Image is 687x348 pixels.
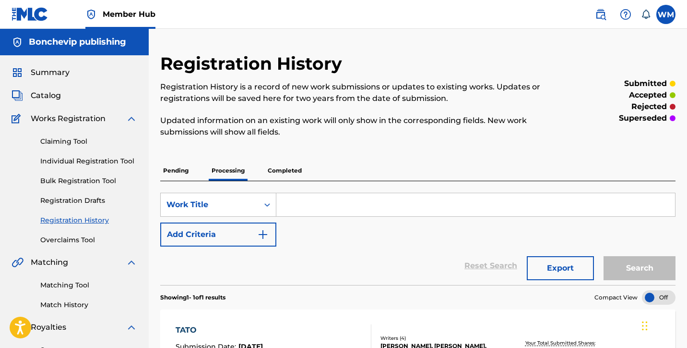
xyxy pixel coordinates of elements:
div: Help [616,5,635,24]
img: Summary [12,67,23,78]
img: 9d2ae6d4665cec9f34b9.svg [257,229,269,240]
p: accepted [629,89,667,101]
iframe: Chat Widget [639,302,687,348]
p: Updated information on an existing work will only show in the corresponding fields. New work subm... [160,115,557,138]
p: rejected [631,101,667,112]
p: superseded [619,112,667,124]
span: Royalties [31,322,66,333]
p: Showing 1 - 1 of 1 results [160,293,225,302]
a: Registration History [40,215,137,225]
p: Completed [265,161,305,181]
h2: Registration History [160,53,347,75]
img: search [595,9,606,20]
img: Works Registration [12,113,24,124]
button: Add Criteria [160,223,276,247]
img: Top Rightsholder [85,9,97,20]
a: Claiming Tool [40,137,137,147]
span: Compact View [594,293,638,302]
div: Notifications [641,10,651,19]
img: expand [126,257,137,268]
p: Processing [209,161,248,181]
span: Works Registration [31,113,106,124]
div: User Menu [656,5,675,24]
button: Export [527,256,594,280]
a: Matching Tool [40,280,137,290]
p: Registration History is a record of new work submissions or updates to existing works. Updates or... [160,81,557,104]
img: Accounts [12,37,23,48]
span: Member Hub [103,9,155,20]
img: MLC Logo [12,7,48,21]
p: submitted [624,78,667,89]
div: TATO [176,324,276,336]
form: Search Form [160,193,675,285]
a: CatalogCatalog [12,90,61,101]
div: Writers ( 4 ) [380,335,494,342]
a: SummarySummary [12,67,70,78]
span: Summary [31,67,70,78]
a: Public Search [591,5,610,24]
img: expand [126,113,137,124]
span: Matching [31,257,68,268]
img: Matching [12,257,24,268]
a: Match History [40,300,137,310]
a: Bulk Registration Tool [40,176,137,186]
img: help [620,9,631,20]
a: Individual Registration Tool [40,156,137,166]
h5: Bonchevip publishing [29,37,126,48]
p: Pending [160,161,191,181]
a: Registration Drafts [40,196,137,206]
a: Overclaims Tool [40,235,137,245]
div: Work Title [166,199,253,211]
div: Drag [642,311,648,340]
p: Your Total Submitted Shares: [525,339,598,347]
img: expand [126,322,137,333]
span: Catalog [31,90,61,101]
img: Catalog [12,90,23,101]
